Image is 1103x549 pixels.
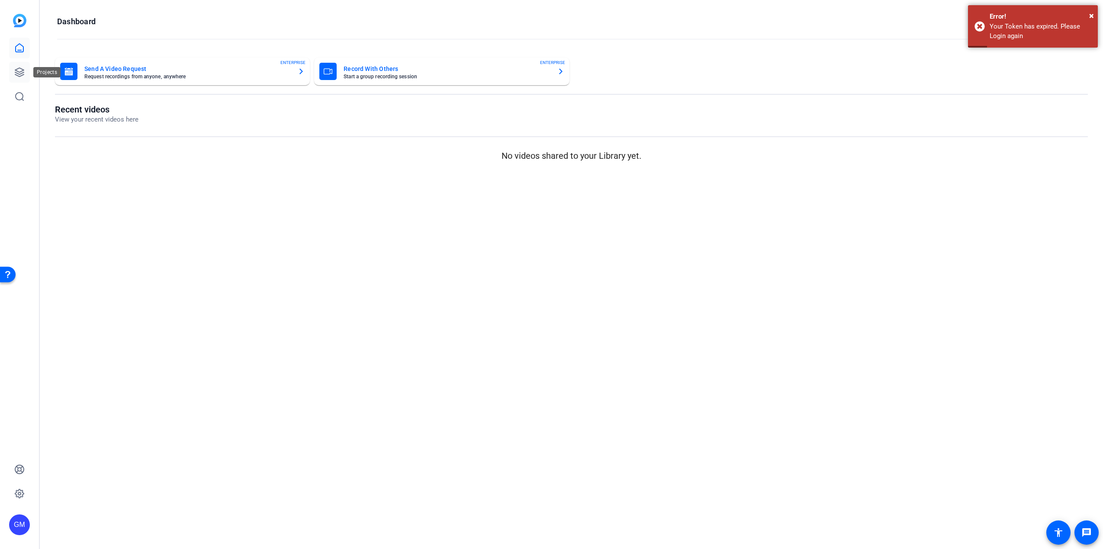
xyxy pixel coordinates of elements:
mat-icon: accessibility [1053,527,1064,538]
h1: Recent videos [55,104,138,115]
button: Send A Video RequestRequest recordings from anyone, anywhereENTERPRISE [55,58,310,85]
h1: Dashboard [57,16,96,27]
p: View your recent videos here [55,115,138,125]
p: No videos shared to your Library yet. [55,149,1088,162]
span: × [1089,10,1094,21]
div: Your Token has expired. Please Login again [990,22,1091,41]
mat-card-title: Record With Others [344,64,550,74]
span: ENTERPRISE [280,59,305,66]
mat-card-title: Send A Video Request [84,64,291,74]
button: Record With OthersStart a group recording sessionENTERPRISE [314,58,569,85]
mat-card-subtitle: Start a group recording session [344,74,550,79]
img: blue-gradient.svg [13,14,26,27]
div: Error! [990,12,1091,22]
mat-icon: message [1081,527,1092,538]
div: Projects [33,67,61,77]
mat-card-subtitle: Request recordings from anyone, anywhere [84,74,291,79]
button: Close [1089,9,1094,22]
div: GM [9,514,30,535]
span: ENTERPRISE [540,59,565,66]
